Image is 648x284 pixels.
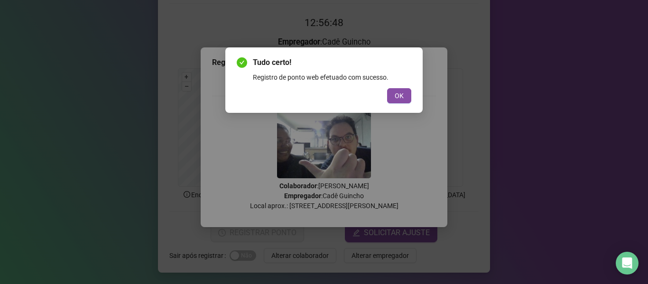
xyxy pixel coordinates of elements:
[395,91,404,101] span: OK
[616,252,639,275] div: Open Intercom Messenger
[387,88,411,103] button: OK
[237,57,247,68] span: check-circle
[253,57,411,68] span: Tudo certo!
[253,72,411,82] div: Registro de ponto web efetuado com sucesso.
